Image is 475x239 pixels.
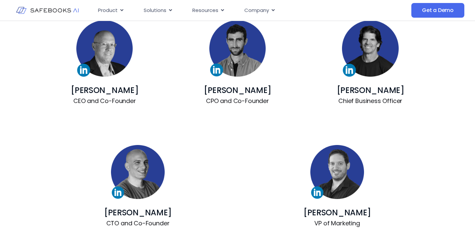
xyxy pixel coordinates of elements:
p: CTO and Co-Founder [48,219,228,227]
span: Get a Demo [422,7,454,14]
span: Solutions [144,7,166,14]
a: [PERSON_NAME] [303,207,371,218]
img: About Safebooks 5 [310,145,364,199]
a: [PERSON_NAME] [337,85,404,96]
p: CPO and Co-Founder [181,97,294,105]
img: About Safebooks 2 [209,20,266,77]
a: [PERSON_NAME] [204,85,271,96]
img: About Safebooks 4 [111,145,165,199]
span: Company [244,7,269,14]
span: Resources [192,7,218,14]
a: [PERSON_NAME] [104,207,172,218]
img: About Safebooks 3 [342,20,398,77]
img: About Safebooks 1 [76,20,133,77]
a: Get a Demo [411,3,464,18]
p: Chief Business Officer [314,97,427,105]
p: CEO and Co-Founder [48,97,161,105]
a: [PERSON_NAME] [71,85,138,96]
div: Menu Toggle [93,4,361,17]
nav: Menu [93,4,361,17]
p: VP of Marketing [248,219,427,227]
span: Product [98,7,118,14]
